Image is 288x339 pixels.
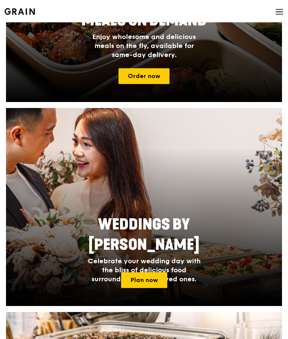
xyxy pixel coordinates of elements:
[6,108,282,306] a: Weddings by [PERSON_NAME]Celebrate your wedding day with the bliss of delicious food surrounded b...
[92,33,196,59] span: Enjoy wholesome and delicious meals on the fly, available for same-day delivery.
[4,8,35,15] img: Grain
[88,216,199,254] span: Weddings by [PERSON_NAME]
[121,273,167,288] a: Plan now
[88,257,201,283] span: Celebrate your wedding day with the bliss of delicious food surrounded by your loved ones.
[118,69,169,84] a: Order now
[6,108,282,306] img: weddings-card.4f3003b8.jpg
